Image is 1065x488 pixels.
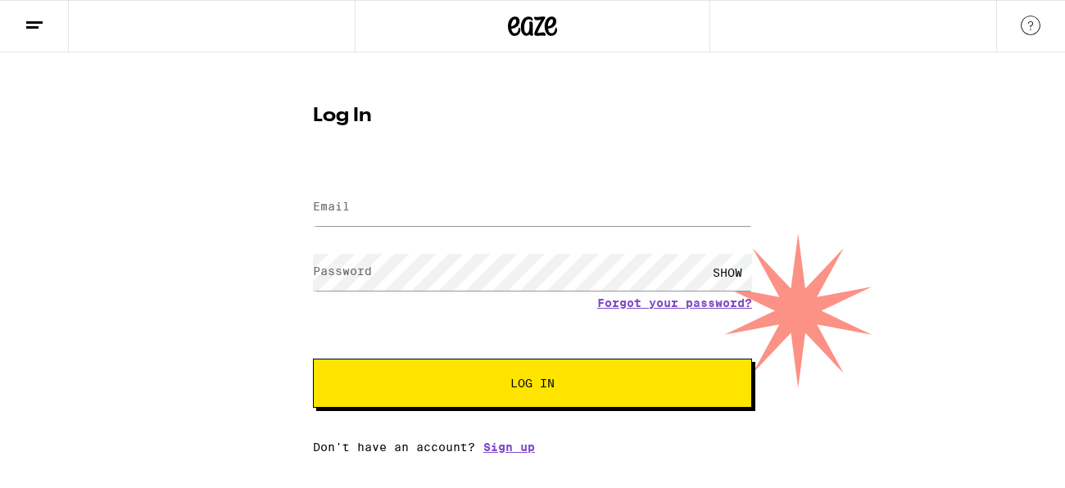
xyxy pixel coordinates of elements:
h1: Log In [313,106,752,126]
a: Sign up [483,441,535,454]
div: SHOW [703,254,752,291]
div: Don't have an account? [313,441,752,454]
input: Email [313,189,752,226]
label: Email [313,200,350,213]
button: Log In [313,359,752,408]
span: Log In [510,377,555,389]
label: Password [313,264,372,278]
a: Forgot your password? [597,296,752,310]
